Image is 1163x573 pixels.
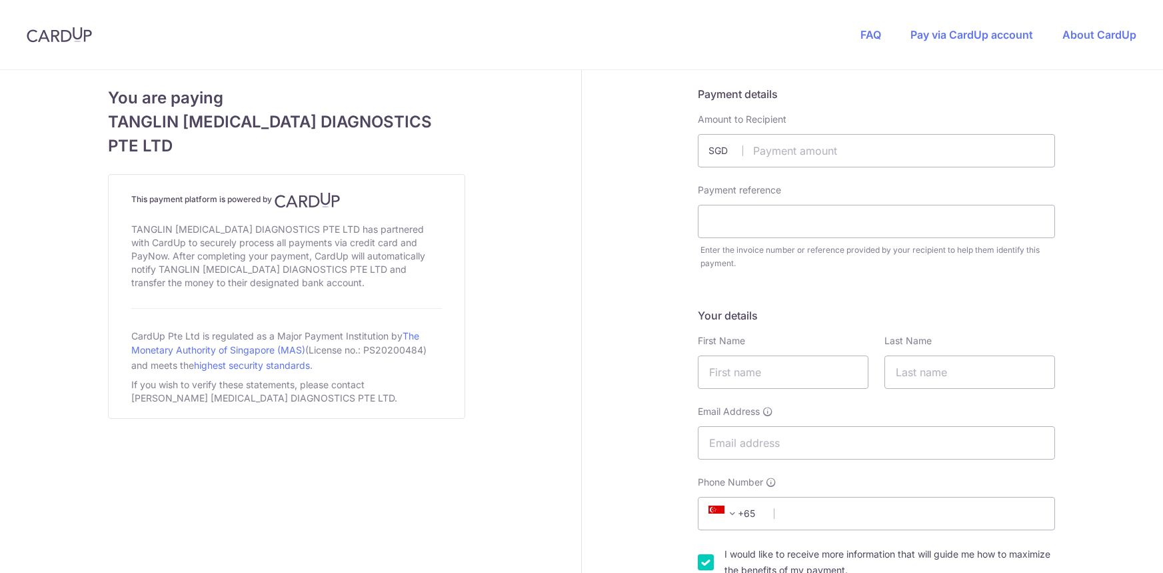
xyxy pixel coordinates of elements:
a: FAQ [860,28,881,41]
img: CardUp [275,192,340,208]
span: Phone Number [698,476,763,489]
label: Last Name [884,334,932,348]
h4: This payment platform is powered by [131,192,442,208]
span: +65 [708,506,740,522]
div: TANGLIN [MEDICAL_DATA] DIAGNOSTICS PTE LTD has partnered with CardUp to securely process all paym... [131,220,442,292]
h5: Your details [698,308,1055,324]
a: About CardUp [1062,28,1136,41]
span: Email Address [698,405,760,418]
input: Email address [698,426,1055,460]
span: SGD [708,144,743,157]
label: First Name [698,334,745,348]
span: TANGLIN [MEDICAL_DATA] DIAGNOSTICS PTE LTD [108,110,465,158]
label: Payment reference [698,183,781,197]
img: CardUp [27,27,92,43]
a: Pay via CardUp account [910,28,1033,41]
span: +65 [704,506,764,522]
div: Enter the invoice number or reference provided by your recipient to help them identify this payment. [700,243,1055,270]
input: Payment amount [698,134,1055,167]
iframe: Opens a widget where you can find more information [1078,533,1150,566]
input: First name [698,356,868,389]
a: highest security standards [194,360,310,371]
label: Amount to Recipient [698,113,786,126]
div: CardUp Pte Ltd is regulated as a Major Payment Institution by (License no.: PS20200484) and meets... [131,325,442,376]
h5: Payment details [698,86,1055,102]
div: If you wish to verify these statements, please contact [PERSON_NAME] [MEDICAL_DATA] DIAGNOSTICS P... [131,376,442,408]
span: You are paying [108,86,465,110]
input: Last name [884,356,1055,389]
